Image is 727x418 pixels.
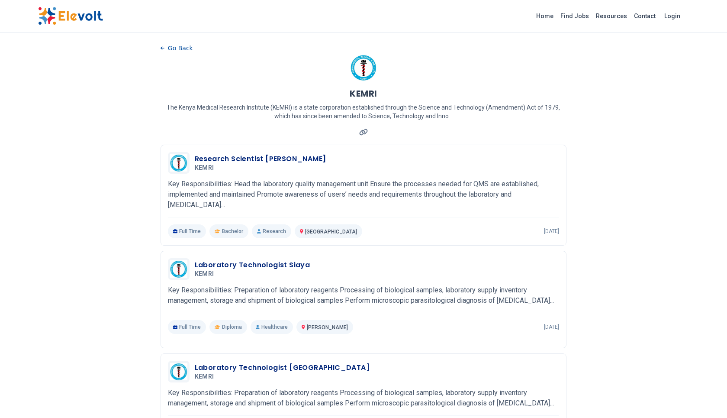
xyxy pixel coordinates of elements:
[351,55,376,81] img: KEMRI
[170,363,187,380] img: KEMRI
[195,270,214,278] span: KEMRI
[168,285,560,306] p: Key Responsibilities: Preparation of laboratory reagents Processing of biological samples, labora...
[195,363,370,373] h3: Laboratory Technologist [GEOGRAPHIC_DATA]
[161,42,193,55] button: Go Back
[168,152,560,238] a: KEMRIResearch Scientist [PERSON_NAME]KEMRIKey Responsibilities: Head the laboratory quality manag...
[161,103,567,120] p: The Kenya Medical Research Institute (KEMRI) is a state corporation established through the Scien...
[252,224,291,238] p: Research
[557,9,592,23] a: Find Jobs
[170,260,187,278] img: KEMRI
[222,324,242,331] span: Diploma
[195,164,214,172] span: KEMRI
[544,228,559,235] p: [DATE]
[533,9,557,23] a: Home
[170,154,187,172] img: KEMRI
[544,324,559,331] p: [DATE]
[168,224,206,238] p: Full Time
[305,229,357,235] span: [GEOGRAPHIC_DATA]
[195,260,310,270] h3: Laboratory Technologist Siaya
[630,9,659,23] a: Contact
[251,320,293,334] p: Healthcare
[659,7,685,25] a: Login
[350,87,377,100] h1: KEMRI
[168,179,560,210] p: Key Responsibilities: Head the laboratory quality management unit Ensure the processes needed for...
[592,9,630,23] a: Resources
[168,388,560,408] p: Key Responsibilities: Preparation of laboratory reagents Processing of biological samples, labora...
[195,373,214,381] span: KEMRI
[222,228,243,235] span: Bachelor
[168,320,206,334] p: Full Time
[168,258,560,334] a: KEMRILaboratory Technologist SiayaKEMRIKey Responsibilities: Preparation of laboratory reagents P...
[307,324,348,331] span: [PERSON_NAME]
[195,154,326,164] h3: Research Scientist [PERSON_NAME]
[38,7,103,25] img: Elevolt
